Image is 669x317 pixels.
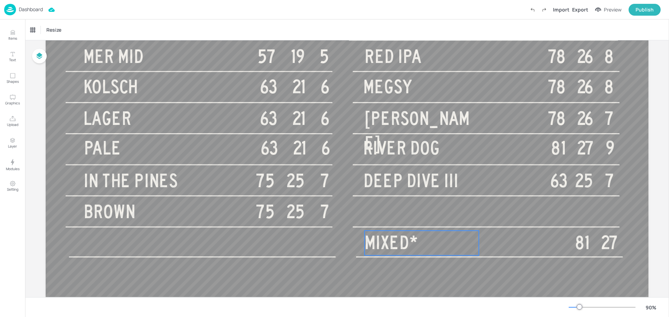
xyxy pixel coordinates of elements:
span: [PERSON_NAME] [364,109,470,153]
span: PALE [84,138,121,158]
span: 78 26 7 [547,109,614,129]
span: 75 25 7 [255,171,330,191]
label: Redo (Ctrl + Y) [538,4,550,16]
span: 63 25 7 [550,171,615,191]
div: Publish [636,6,654,14]
span: 75 25 7 [255,202,330,222]
span: KOLSCH [83,77,138,97]
span: IN THE PINES [84,171,178,191]
img: logo-86c26b7e.jpg [4,4,16,15]
label: Undo (Ctrl + Z) [526,4,538,16]
span: MIXED* [364,233,418,253]
span: 57 19 5 [257,47,329,67]
span: RIVER DOG [363,138,440,158]
span: MER MID [83,47,144,67]
span: 78 26 8 [547,77,614,97]
span: 78 26 8 [547,47,614,67]
span: 81 27 [575,233,618,253]
span: 81 27 9 [551,138,614,158]
span: MEGSY [363,77,413,97]
span: DEEP DIVE III [363,171,459,191]
div: Export [572,6,588,13]
button: Preview [591,5,626,15]
span: 63 21 6 [260,109,329,129]
span: LAGER [83,109,132,129]
span: 63 21 6 [260,77,329,97]
span: BROWN [84,202,136,222]
div: Preview [604,6,622,14]
div: Import [553,6,569,13]
span: 63 21 6 [261,138,330,158]
span: RED IPA [364,47,422,67]
p: Dashboard [19,7,43,12]
button: Publish [629,4,661,16]
div: 90 % [643,304,659,311]
span: Resize [45,26,63,33]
